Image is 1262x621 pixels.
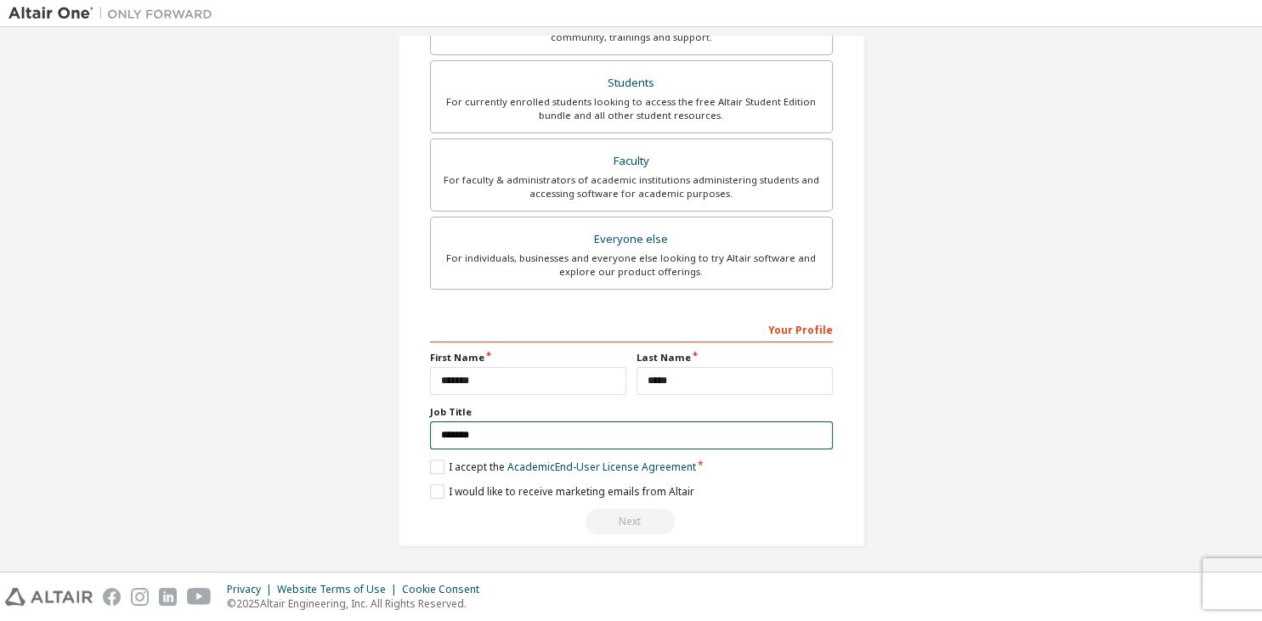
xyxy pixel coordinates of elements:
[402,583,490,596] div: Cookie Consent
[637,351,833,364] label: Last Name
[277,583,402,596] div: Website Terms of Use
[430,460,696,474] label: I accept the
[430,509,833,534] div: Please wait while checking email ...
[5,588,93,606] img: altair_logo.svg
[159,588,177,606] img: linkedin.svg
[430,351,626,364] label: First Name
[8,5,221,22] img: Altair One
[441,251,822,279] div: For individuals, businesses and everyone else looking to try Altair software and explore our prod...
[131,588,149,606] img: instagram.svg
[430,315,833,342] div: Your Profile
[103,588,121,606] img: facebook.svg
[430,405,833,419] label: Job Title
[507,460,696,474] a: Academic End-User License Agreement
[441,228,822,251] div: Everyone else
[430,484,694,499] label: I would like to receive marketing emails from Altair
[441,95,822,122] div: For currently enrolled students looking to access the free Altair Student Edition bundle and all ...
[227,596,490,611] p: © 2025 Altair Engineering, Inc. All Rights Reserved.
[441,173,822,200] div: For faculty & administrators of academic institutions administering students and accessing softwa...
[441,71,822,95] div: Students
[227,583,277,596] div: Privacy
[441,150,822,173] div: Faculty
[187,588,212,606] img: youtube.svg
